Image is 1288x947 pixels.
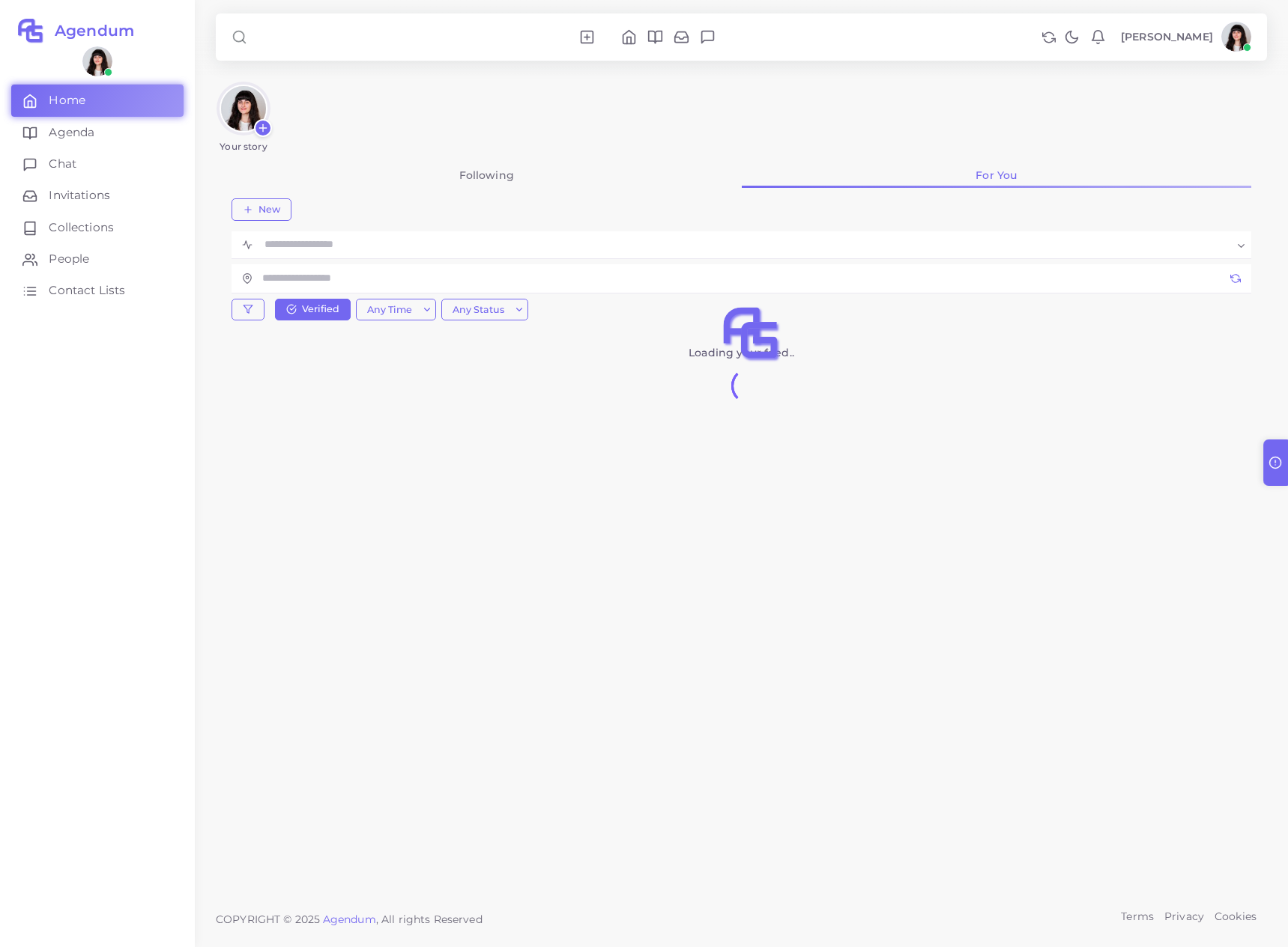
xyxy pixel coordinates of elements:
a: Invitations [11,180,184,211]
a: Chat [11,148,184,180]
span: Contact Lists [49,282,125,299]
span: Collections [49,219,114,236]
span: Chat [49,156,76,172]
a: Home [11,85,184,116]
a: People [11,243,184,275]
a: Agenda [11,117,184,148]
a: Contact Lists [11,275,184,306]
h2: Agendum [44,22,134,40]
a: Collections [11,212,184,243]
span: Agenda [49,124,94,141]
span: People [49,251,89,267]
li: Agenda [642,28,668,45]
li: Chat [695,28,721,45]
span: Invitations [49,187,110,204]
p: [PERSON_NAME] [1121,29,1213,45]
li: Home [616,28,642,45]
li: New Agendum [574,28,600,45]
li: Invitations [668,28,695,45]
span: Home [49,92,85,109]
